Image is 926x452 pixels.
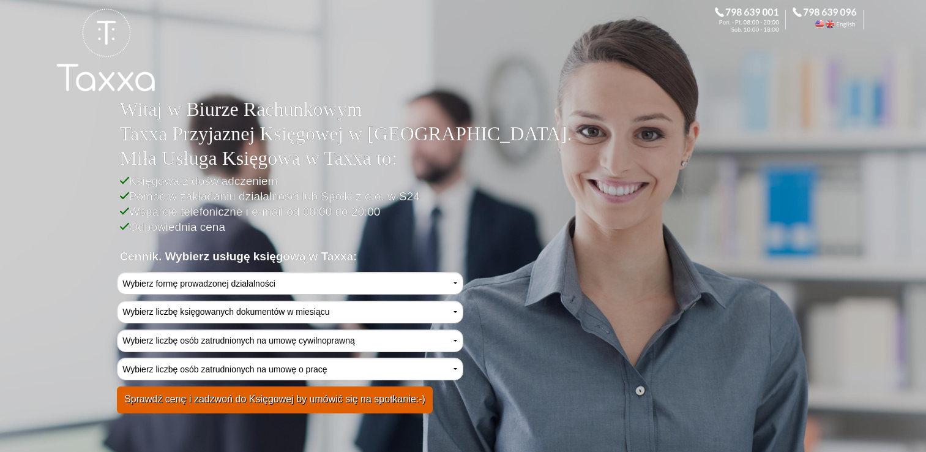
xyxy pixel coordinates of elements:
[120,97,798,173] h1: Witaj w Biurze Rachunkowym Taxxa Przyjaznej Księgowej w [GEOGRAPHIC_DATA]. Miła Usługa Księgowa w...
[120,173,798,264] h2: Księgowa z doświadczeniem Pomoc w zakładaniu działalności lub Spółki z o.o. w S24 Wsparcie telefo...
[120,250,357,263] b: Cennik. Wybierz usługę księgową w Taxxa:
[715,7,793,32] div: Zadzwoń do Księgowej. 798 639 001
[117,272,463,421] div: Cennik Usług Księgowych Przyjaznej Księgowej w Biurze Rachunkowym Taxxa
[793,7,870,32] div: Call the Accountant. 798 639 096
[117,386,433,413] button: Sprawdź cenę i zadzwoń do Księgowej by umówić się na spotkanie:-)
